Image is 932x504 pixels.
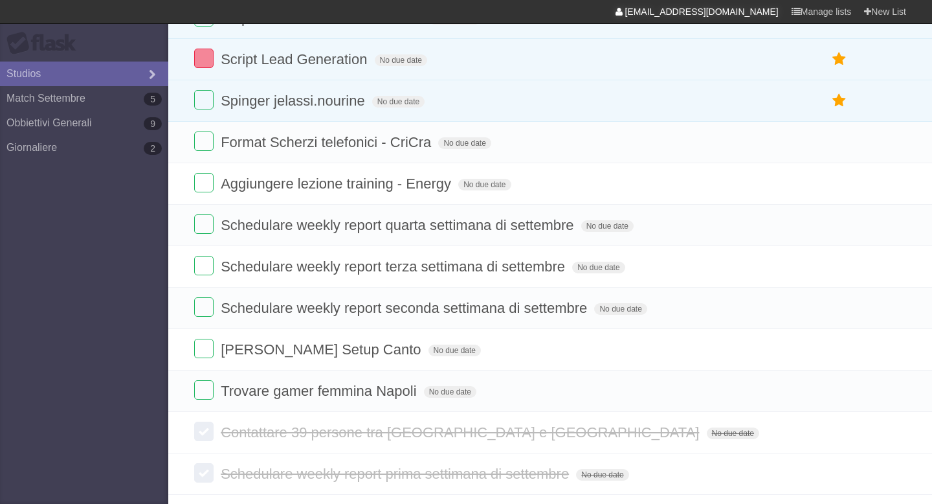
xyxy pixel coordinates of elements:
label: Done [194,297,214,317]
span: Contattare 39 persone tra [GEOGRAPHIC_DATA] e [GEOGRAPHIC_DATA] [221,424,702,441]
label: Done [194,49,214,68]
b: 5 [144,93,162,106]
span: No due date [428,345,481,356]
label: Star task [827,90,852,111]
span: No due date [576,469,628,481]
span: Format Scherzi telefonici - CriCra [221,134,434,150]
span: Trovare gamer femmina Napoli [221,383,419,399]
label: Done [194,214,214,234]
label: Done [194,339,214,358]
span: Schedulare weekly report seconda settimana di settembre [221,300,590,316]
div: Flask [6,32,84,55]
span: [PERSON_NAME] Setup Canto [221,341,424,358]
span: No due date [438,137,491,149]
span: Spinger jelassi.nourine [221,93,368,109]
label: Done [194,422,214,441]
label: Done [194,380,214,400]
label: Done [194,256,214,275]
span: No due date [458,179,511,190]
span: Schedulare weekly report prima settimana di settembre [221,466,572,482]
span: No due date [707,428,759,439]
span: No due date [581,220,634,232]
label: Star task [827,49,852,70]
span: No due date [572,262,625,273]
span: No due date [424,386,476,398]
span: No due date [372,96,425,108]
span: Aggiungere lezione training - Energy [221,176,454,192]
label: Done [194,463,214,483]
label: Done [194,173,214,192]
b: 2 [144,142,162,155]
span: No due date [594,303,647,315]
span: No due date [375,54,427,66]
span: Schedulare weekly report terza settimana di settembre [221,258,568,275]
span: Schedulare weekly report quarta settimana di settembre [221,217,577,233]
span: Script Lead Generation [221,51,370,67]
b: 9 [144,117,162,130]
label: Done [194,90,214,109]
label: Done [194,132,214,151]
